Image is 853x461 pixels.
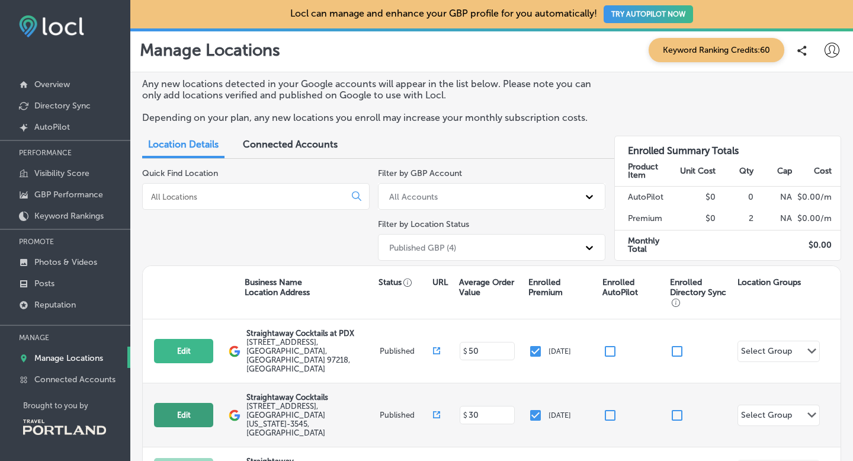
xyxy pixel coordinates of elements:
[379,277,432,287] p: Status
[716,186,754,208] td: 0
[602,277,664,297] p: Enrolled AutoPilot
[34,168,89,178] p: Visibility Score
[34,257,97,267] p: Photos & Videos
[34,122,70,132] p: AutoPilot
[793,230,841,260] td: $ 0.00
[615,136,841,156] h3: Enrolled Summary Totals
[246,338,377,373] label: [STREET_ADDRESS] , [GEOGRAPHIC_DATA], [GEOGRAPHIC_DATA] 97218, [GEOGRAPHIC_DATA]
[615,230,678,260] td: Monthly Total
[378,219,469,229] label: Filter by Location Status
[615,186,678,208] td: AutoPilot
[754,186,792,208] td: NA
[459,277,522,297] p: Average Order Value
[23,420,106,435] img: Travel Portland
[380,347,433,356] p: Published
[246,329,377,338] p: Straightaway Cocktails at PDX
[34,278,54,289] p: Posts
[229,409,240,421] img: logo
[389,191,438,201] div: All Accounts
[463,411,467,420] p: $
[754,156,792,187] th: Cap
[34,79,70,89] p: Overview
[793,208,841,230] td: $ 0.00 /m
[754,208,792,230] td: NA
[243,139,338,150] span: Connected Accounts
[246,393,377,402] p: Straightaway Cocktails
[793,156,841,187] th: Cost
[34,353,103,363] p: Manage Locations
[34,300,76,310] p: Reputation
[549,411,571,420] p: [DATE]
[615,208,678,230] td: Premium
[34,101,91,111] p: Directory Sync
[378,168,462,178] label: Filter by GBP Account
[549,347,571,356] p: [DATE]
[19,15,84,37] img: fda3e92497d09a02dc62c9cd864e3231.png
[670,277,732,308] p: Enrolled Directory Sync
[716,208,754,230] td: 2
[649,38,784,62] span: Keyword Ranking Credits: 60
[604,5,693,23] button: TRY AUTOPILOT NOW
[154,339,213,363] button: Edit
[245,277,310,297] p: Business Name Location Address
[142,168,218,178] label: Quick Find Location
[737,277,801,287] p: Location Groups
[628,162,658,180] strong: Product Item
[34,374,116,385] p: Connected Accounts
[678,156,716,187] th: Unit Cost
[380,411,433,420] p: Published
[154,403,213,427] button: Edit
[389,242,456,252] div: Published GBP (4)
[34,190,103,200] p: GBP Performance
[741,410,792,424] div: Select Group
[528,277,597,297] p: Enrolled Premium
[229,345,240,357] img: logo
[463,347,467,356] p: $
[678,186,716,208] td: $0
[23,401,130,410] p: Brought to you by
[678,208,716,230] td: $0
[432,277,448,287] p: URL
[150,191,342,202] input: All Locations
[142,78,597,101] p: Any new locations detected in your Google accounts will appear in the list below. Please note you...
[741,346,792,360] div: Select Group
[140,40,280,60] p: Manage Locations
[793,186,841,208] td: $ 0.00 /m
[142,112,597,123] p: Depending on your plan, any new locations you enroll may increase your monthly subscription costs.
[716,156,754,187] th: Qty
[148,139,219,150] span: Location Details
[34,211,104,221] p: Keyword Rankings
[246,402,377,437] label: [STREET_ADDRESS] , [GEOGRAPHIC_DATA][US_STATE]-3545, [GEOGRAPHIC_DATA]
